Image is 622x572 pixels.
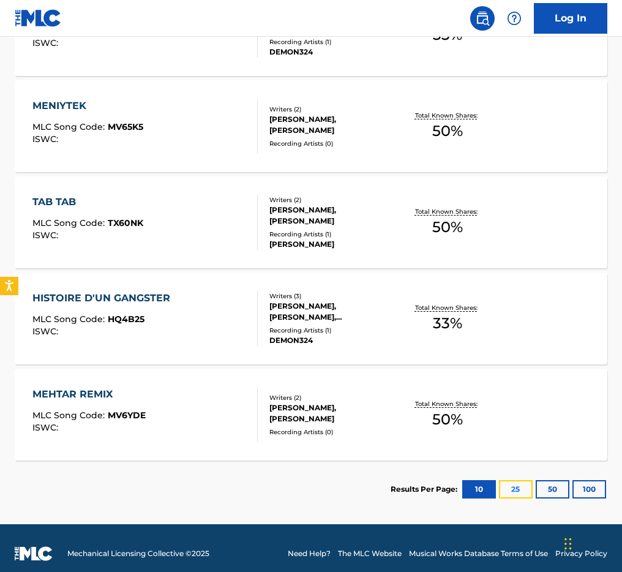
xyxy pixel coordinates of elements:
[269,139,399,148] div: Recording Artists ( 0 )
[108,410,146,421] span: MV6YDE
[269,301,399,323] div: [PERSON_NAME], [PERSON_NAME], [PERSON_NAME]
[555,548,607,559] a: Privacy Policy
[462,480,496,499] button: 10
[108,121,143,132] span: MV65K5
[415,399,481,408] p: Total Known Shares:
[32,121,108,132] span: MLC Song Code :
[32,422,61,433] span: ISWC :
[269,47,399,58] div: DEMON324
[415,111,481,120] p: Total Known Shares:
[475,11,490,26] img: search
[502,6,526,31] div: Help
[32,410,108,421] span: MLC Song Code :
[15,546,53,561] img: logo
[269,230,399,239] div: Recording Artists ( 1 )
[269,393,399,402] div: Writers ( 2 )
[409,548,548,559] a: Musical Works Database Terms of Use
[432,216,463,238] span: 50 %
[32,291,176,306] div: HISTOIRE D'UN GANGSTER
[269,205,399,227] div: [PERSON_NAME], [PERSON_NAME]
[561,513,622,572] iframe: Chat Widget
[32,195,143,209] div: TAB TAB
[415,207,481,216] p: Total Known Shares:
[432,408,463,431] span: 50 %
[32,326,61,337] span: ISWC :
[269,37,399,47] div: Recording Artists ( 1 )
[32,230,61,241] span: ISWC :
[433,312,462,334] span: 33 %
[564,525,572,562] div: Drag
[338,548,402,559] a: The MLC Website
[32,37,61,48] span: ISWC :
[499,480,533,499] button: 25
[32,134,61,145] span: ISWC :
[288,548,331,559] a: Need Help?
[391,484,460,495] p: Results Per Page:
[415,303,481,312] p: Total Known Shares:
[67,548,209,559] span: Mechanical Licensing Collective © 2025
[108,314,144,325] span: HQ4B25
[269,326,399,335] div: Recording Artists ( 1 )
[432,120,463,142] span: 50 %
[534,3,607,34] a: Log In
[572,480,606,499] button: 100
[269,292,399,301] div: Writers ( 3 )
[32,387,146,402] div: MEHTAR REMIX
[269,239,399,250] div: [PERSON_NAME]
[108,217,143,228] span: TX60NK
[15,9,62,27] img: MLC Logo
[536,480,569,499] button: 50
[32,314,108,325] span: MLC Song Code :
[15,176,607,268] a: TAB TABMLC Song Code:TX60NKISWC:Writers (2)[PERSON_NAME], [PERSON_NAME]Recording Artists (1)[PERS...
[15,369,607,461] a: MEHTAR REMIXMLC Song Code:MV6YDEISWC:Writers (2)[PERSON_NAME], [PERSON_NAME]Recording Artists (0)...
[15,273,607,364] a: HISTOIRE D'UN GANGSTERMLC Song Code:HQ4B25ISWC:Writers (3)[PERSON_NAME], [PERSON_NAME], [PERSON_N...
[507,11,522,26] img: help
[32,99,143,113] div: MENIYTEK
[470,6,495,31] a: Public Search
[269,114,399,136] div: [PERSON_NAME], [PERSON_NAME]
[269,195,399,205] div: Writers ( 2 )
[269,427,399,437] div: Recording Artists ( 0 )
[269,105,399,114] div: Writers ( 2 )
[269,335,399,346] div: DEMON324
[32,217,108,228] span: MLC Song Code :
[269,402,399,424] div: [PERSON_NAME], [PERSON_NAME]
[15,80,607,172] a: MENIYTEKMLC Song Code:MV65K5ISWC:Writers (2)[PERSON_NAME], [PERSON_NAME]Recording Artists (0)Tota...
